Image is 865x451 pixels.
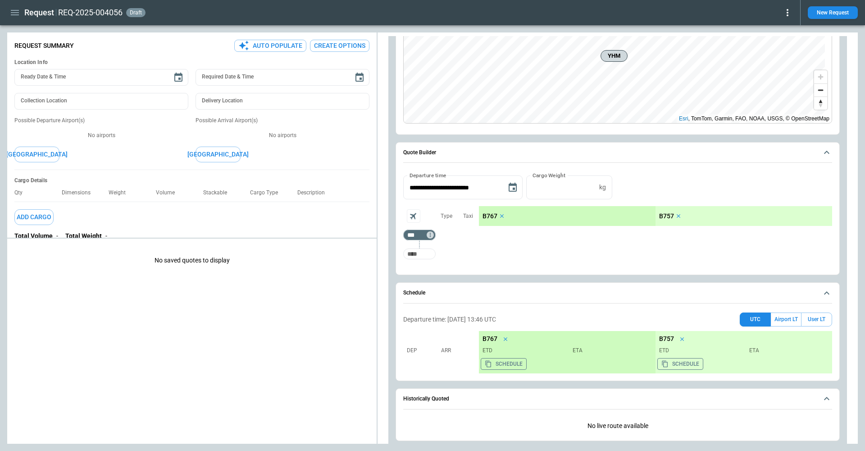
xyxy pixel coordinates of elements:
div: Schedule [403,309,832,377]
p: No airports [14,132,188,139]
button: Choose date [351,69,369,87]
span: Aircraft selection [407,209,420,223]
p: Qty [14,189,30,196]
h6: Location Info [14,59,369,66]
p: kg [599,184,606,191]
p: B767 [483,212,497,220]
div: scrollable content [479,331,832,373]
p: Dep [407,347,438,354]
p: B767 [483,335,497,343]
button: Airport LT [771,313,801,327]
p: Taxi [463,212,473,220]
p: Volume [156,189,182,196]
h6: Schedule [403,290,425,296]
h6: Quote Builder [403,150,436,156]
p: Type [441,212,452,220]
p: ETA [746,347,829,354]
button: User LT [801,313,832,327]
p: ETD [659,347,742,354]
button: [GEOGRAPHIC_DATA] [196,147,241,162]
p: Weight [109,189,133,196]
button: Auto Populate [234,40,306,52]
a: Esri [679,115,688,122]
p: Total Volume [14,232,53,240]
button: Quote Builder [403,143,832,163]
p: No saved quotes to display [7,242,377,279]
button: UTC [740,313,771,327]
span: YHM [605,51,624,60]
div: , TomTom, Garmin, FAO, NOAA, USGS, © OpenStreetMap [679,114,829,123]
p: - [105,232,107,240]
p: B757 [659,212,674,220]
label: Departure time [410,171,446,179]
p: Total Weight [65,232,102,240]
p: Cargo Type [250,189,285,196]
p: Request Summary [14,42,74,50]
button: [GEOGRAPHIC_DATA] [14,147,59,162]
div: Too short [403,249,436,259]
h2: REQ-2025-004056 [58,7,123,18]
button: Reset bearing to north [814,97,827,110]
p: Dimensions [62,189,98,196]
p: ETD [483,347,565,354]
p: Stackable [203,189,234,196]
span: draft [128,9,144,16]
p: Possible Arrival Airport(s) [196,117,369,124]
h1: Request [24,7,54,18]
div: scrollable content [479,206,832,226]
div: Quote Builder [403,175,832,264]
h6: Historically Quoted [403,396,449,402]
p: No live route available [403,415,832,437]
button: Add Cargo [14,209,54,225]
button: Choose date [169,69,187,87]
button: Copy the aircraft schedule to your clipboard [481,358,527,370]
div: Historically Quoted [403,415,832,437]
label: Cargo Weight [533,171,565,179]
button: Schedule [403,283,832,304]
p: Departure time: [DATE] 13:46 UTC [403,316,496,323]
h6: Cargo Details [14,177,369,184]
button: Zoom in [814,70,827,83]
button: Copy the aircraft schedule to your clipboard [657,358,703,370]
button: Choose date, selected date is Oct 8, 2025 [504,179,522,197]
p: Arr [441,347,473,354]
button: Zoom out [814,83,827,97]
div: Too short [403,230,436,240]
p: ETA [569,347,652,354]
button: Create Options [310,40,369,52]
p: No airports [196,132,369,139]
p: Possible Departure Airport(s) [14,117,188,124]
p: Description [297,189,332,196]
p: - [56,232,58,240]
p: B757 [659,335,674,343]
button: Historically Quoted [403,389,832,410]
button: New Request [808,6,858,19]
